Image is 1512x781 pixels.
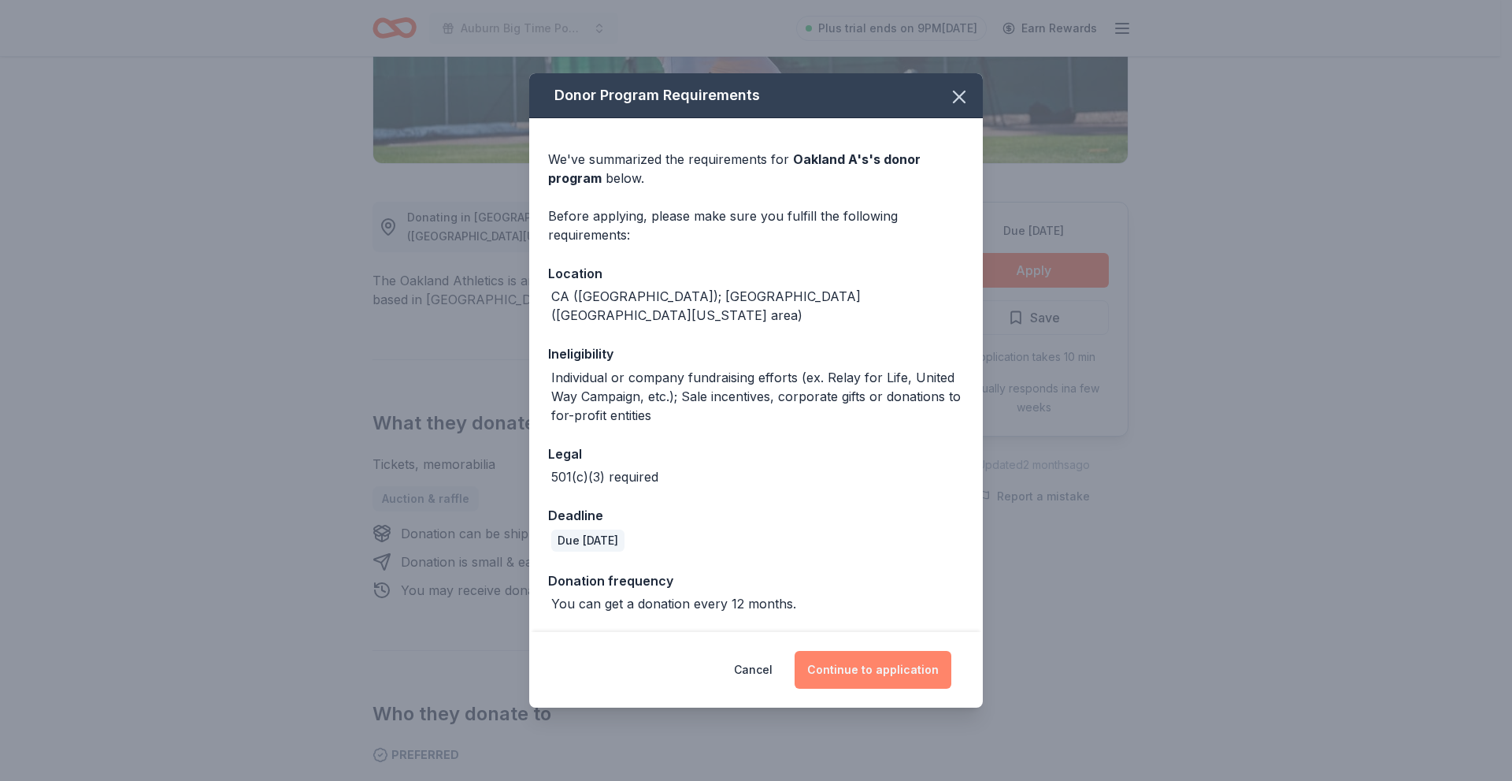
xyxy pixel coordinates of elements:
div: Donor Program Requirements [529,73,983,118]
div: Deadline [548,505,964,526]
div: 501(c)(3) required [551,467,658,486]
div: CA ([GEOGRAPHIC_DATA]); [GEOGRAPHIC_DATA] ([GEOGRAPHIC_DATA][US_STATE] area) [551,287,964,325]
div: Individual or company fundraising efforts (ex. Relay for Life, United Way Campaign, etc.); Sale i... [551,368,964,425]
div: Donation frequency [548,571,964,591]
div: Due [DATE] [551,530,624,552]
div: We've summarized the requirements for below. [548,150,964,188]
button: Continue to application [795,651,951,689]
div: Before applying, please make sure you fulfill the following requirements: [548,206,964,244]
div: You can get a donation every 12 months. [551,594,796,613]
div: Location [548,263,964,284]
div: Legal [548,444,964,464]
div: Ineligibility [548,344,964,364]
button: Cancel [734,651,773,689]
